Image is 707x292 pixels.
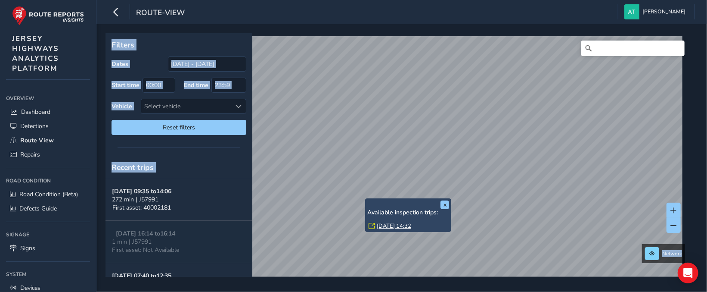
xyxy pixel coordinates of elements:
label: End time [184,81,208,89]
div: Select vehicle [141,99,232,113]
span: Road Condition (Beta) [19,190,78,198]
strong: [DATE] 09:35 to 14:06 [112,187,171,195]
div: Overview [6,92,90,105]
a: Route View [6,133,90,148]
img: diamond-layout [624,4,639,19]
span: 272 min | J57991 [112,195,158,204]
div: System [6,268,90,281]
span: First asset: 40002181 [112,204,171,212]
span: Route View [20,136,54,144]
div: Signage [6,228,90,241]
span: First asset: Not Available [112,246,179,254]
label: Vehicle [112,102,132,110]
a: [DATE] 14:32 [377,222,411,230]
input: Search [581,41,685,56]
span: Recent trips [112,162,154,173]
label: Start time [112,81,140,89]
span: Devices [20,284,40,292]
a: Road Condition (Beta) [6,187,90,201]
span: [PERSON_NAME] [642,4,685,19]
p: Filters [112,39,246,50]
canvas: Map [109,36,682,287]
span: Network [662,250,682,257]
span: Defects Guide [19,204,57,213]
button: [DATE] 16:14 to16:141 min | J57991First asset: Not Available [105,221,252,263]
button: [PERSON_NAME] [624,4,688,19]
span: Detections [20,122,49,130]
div: Road Condition [6,174,90,187]
button: x [440,201,449,209]
a: Dashboard [6,105,90,119]
a: Defects Guide [6,201,90,216]
label: Dates [112,60,128,68]
button: [DATE] 09:35 to14:06272 min | J57991First asset: 40002181 [105,179,252,221]
a: Detections [6,119,90,133]
span: JERSEY HIGHWAYS ANALYTICS PLATFORM [12,34,59,73]
span: Reset filters [118,123,240,132]
button: Reset filters [112,120,246,135]
strong: [DATE] 16:14 to 16:14 [116,229,175,238]
a: Signs [6,241,90,255]
span: Repairs [20,151,40,159]
a: Repairs [6,148,90,162]
span: 1 min | J57991 [112,238,152,246]
img: rr logo [12,6,84,25]
span: Signs [20,244,35,252]
span: Dashboard [21,108,50,116]
h6: Available inspection trips: [367,209,449,217]
span: route-view [136,7,185,19]
strong: [DATE] 07:40 to 12:35 [112,272,171,280]
div: Open Intercom Messenger [678,263,698,283]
